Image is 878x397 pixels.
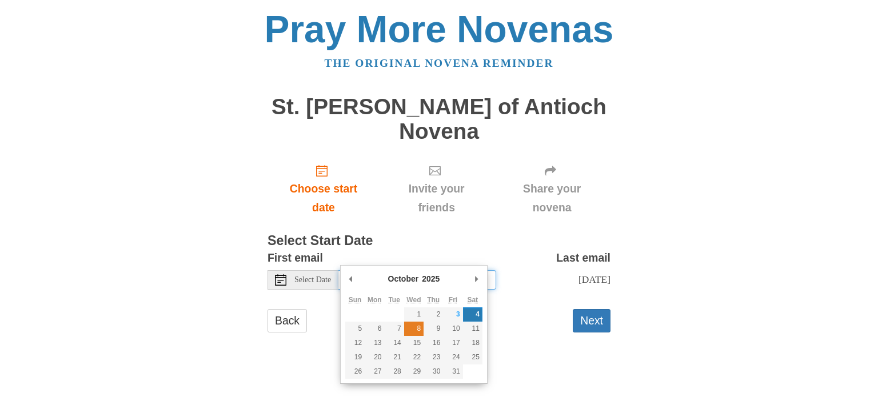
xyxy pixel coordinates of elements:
button: 31 [443,364,462,379]
span: Share your novena [505,179,599,217]
div: October [386,270,421,287]
abbr: Friday [449,296,457,304]
div: Click "Next" to confirm your start date first. [493,155,610,223]
button: 4 [463,307,482,322]
abbr: Thursday [427,296,440,304]
button: 19 [345,350,365,364]
button: 29 [404,364,424,379]
button: 3 [443,307,462,322]
button: 26 [345,364,365,379]
abbr: Monday [368,296,382,304]
a: Back [268,309,307,332]
button: 28 [385,364,404,379]
button: 17 [443,336,462,350]
abbr: Tuesday [388,296,400,304]
label: First email [268,248,323,267]
h3: Select Start Date [268,234,610,248]
button: Previous Month [345,270,357,287]
button: 8 [404,322,424,336]
button: 22 [404,350,424,364]
button: 23 [424,350,443,364]
button: 24 [443,350,462,364]
div: Click "Next" to confirm your start date first. [380,155,493,223]
a: Pray More Novenas [265,8,614,50]
button: 6 [365,322,384,336]
button: 30 [424,364,443,379]
abbr: Sunday [349,296,362,304]
a: Choose start date [268,155,380,223]
button: 10 [443,322,462,336]
abbr: Wednesday [406,296,421,304]
button: 27 [365,364,384,379]
button: 14 [385,336,404,350]
button: Next Month [471,270,482,287]
label: Last email [556,248,610,267]
a: The original novena reminder [325,57,554,69]
button: 13 [365,336,384,350]
input: Use the arrow keys to pick a date [338,270,496,290]
button: 5 [345,322,365,336]
button: 18 [463,336,482,350]
span: [DATE] [578,274,610,285]
button: 2 [424,307,443,322]
span: Select Date [294,276,331,284]
button: 25 [463,350,482,364]
span: Invite your friends [391,179,482,217]
button: 11 [463,322,482,336]
button: 1 [404,307,424,322]
abbr: Saturday [467,296,478,304]
button: Next [573,309,610,332]
h1: St. [PERSON_NAME] of Antioch Novena [268,95,610,143]
button: 9 [424,322,443,336]
button: 7 [385,322,404,336]
button: 20 [365,350,384,364]
span: Choose start date [279,179,368,217]
button: 12 [345,336,365,350]
button: 16 [424,336,443,350]
div: 2025 [420,270,441,287]
button: 21 [385,350,404,364]
button: 15 [404,336,424,350]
